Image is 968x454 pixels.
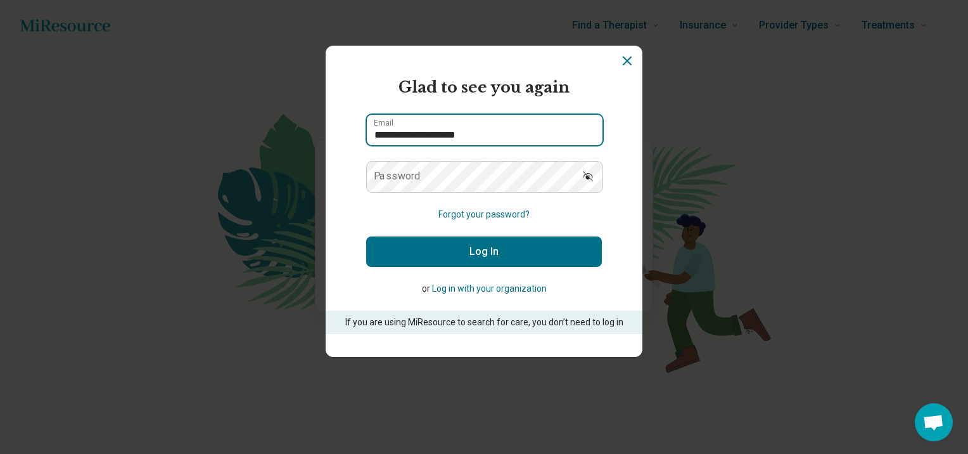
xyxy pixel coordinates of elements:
button: Log In [366,237,602,267]
p: or [366,282,602,295]
p: If you are using MiResource to search for care, you don’t need to log in [343,316,625,329]
button: Log in with your organization [432,282,547,295]
button: Forgot your password? [438,208,530,221]
label: Email [374,119,393,127]
button: Dismiss [620,53,635,68]
h2: Glad to see you again [366,76,602,99]
section: Login Dialog [326,46,642,357]
button: Show password [574,161,602,191]
label: Password [374,171,421,181]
